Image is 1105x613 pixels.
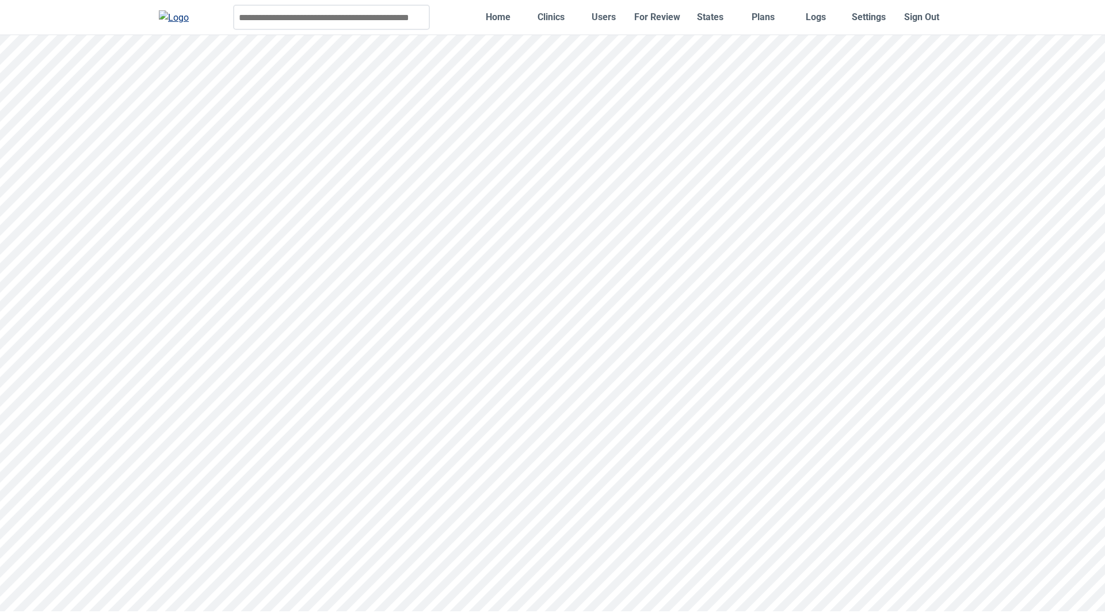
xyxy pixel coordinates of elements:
[792,3,840,31] a: Logs
[632,3,681,31] a: For Review
[580,3,628,31] a: Users
[845,3,893,31] a: Settings
[159,10,189,25] img: Logo
[527,3,575,31] a: Clinics
[474,3,522,31] a: Home
[739,3,787,31] a: Plans
[898,3,946,31] button: Sign Out
[686,3,734,31] a: States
